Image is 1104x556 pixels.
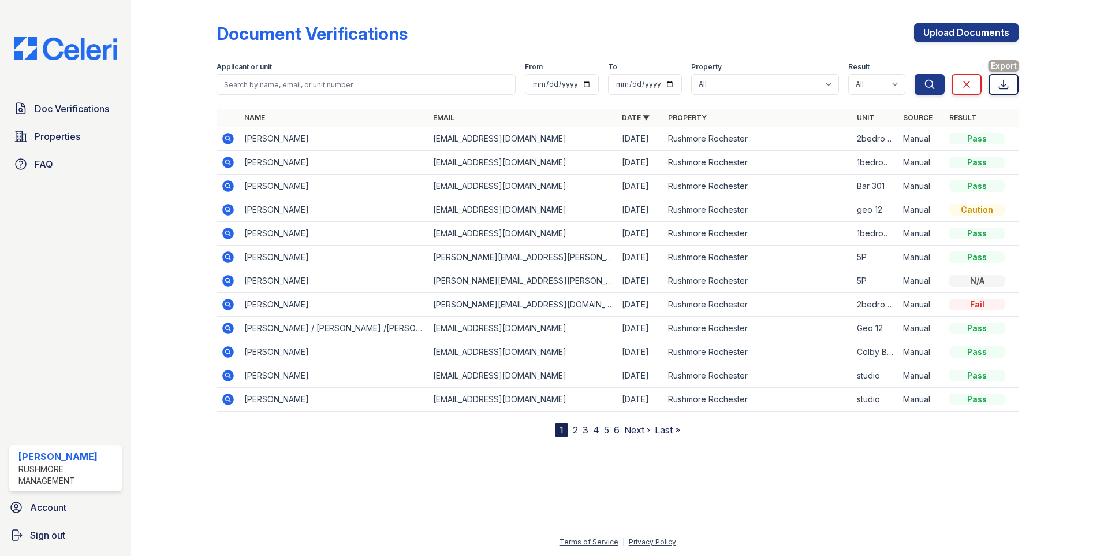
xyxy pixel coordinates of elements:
[663,293,852,317] td: Rushmore Rochester
[217,74,516,95] input: Search by name, email, or unit number
[663,175,852,198] td: Rushmore Rochester
[9,97,122,120] a: Doc Verifications
[240,198,428,222] td: [PERSON_NAME]
[608,62,617,72] label: To
[5,496,126,519] a: Account
[949,113,976,122] a: Result
[9,153,122,176] a: FAQ
[428,175,617,198] td: [EMAIL_ADDRESS][DOMAIN_NAME]
[617,317,663,340] td: [DATE]
[903,113,933,122] a: Source
[898,175,945,198] td: Manual
[898,364,945,388] td: Manual
[617,222,663,246] td: [DATE]
[617,364,663,388] td: [DATE]
[428,246,617,269] td: [PERSON_NAME][EMAIL_ADDRESS][PERSON_NAME][DOMAIN_NAME]
[691,62,722,72] label: Property
[18,450,117,464] div: [PERSON_NAME]
[583,424,588,436] a: 3
[898,388,945,412] td: Manual
[898,340,945,364] td: Manual
[852,317,898,340] td: Geo 12
[428,388,617,412] td: [EMAIL_ADDRESS][DOMAIN_NAME]
[617,269,663,293] td: [DATE]
[989,74,1019,95] a: Export
[617,175,663,198] td: [DATE]
[240,151,428,175] td: [PERSON_NAME]
[244,113,265,122] a: Name
[949,394,1005,405] div: Pass
[217,62,272,72] label: Applicant or unit
[898,269,945,293] td: Manual
[560,538,618,546] a: Terms of Service
[852,269,898,293] td: 5P
[852,127,898,151] td: 2bedroom
[898,246,945,269] td: Manual
[428,340,617,364] td: [EMAIL_ADDRESS][DOMAIN_NAME]
[949,323,1005,334] div: Pass
[614,424,620,436] a: 6
[949,346,1005,358] div: Pass
[949,133,1005,144] div: Pass
[617,151,663,175] td: [DATE]
[622,538,625,546] div: |
[663,127,852,151] td: Rushmore Rochester
[898,127,945,151] td: Manual
[18,464,117,487] div: Rushmore Management
[555,423,568,437] div: 1
[898,198,945,222] td: Manual
[240,340,428,364] td: [PERSON_NAME]
[898,293,945,317] td: Manual
[949,228,1005,239] div: Pass
[240,364,428,388] td: [PERSON_NAME]
[617,246,663,269] td: [DATE]
[852,293,898,317] td: 2bedroom
[240,246,428,269] td: [PERSON_NAME]
[898,317,945,340] td: Manual
[624,424,650,436] a: Next ›
[663,269,852,293] td: Rushmore Rochester
[428,151,617,175] td: [EMAIL_ADDRESS][DOMAIN_NAME]
[663,198,852,222] td: Rushmore Rochester
[852,388,898,412] td: studio
[617,293,663,317] td: [DATE]
[428,317,617,340] td: [EMAIL_ADDRESS][DOMAIN_NAME]
[949,299,1005,310] div: Fail
[433,113,454,122] a: Email
[240,388,428,412] td: [PERSON_NAME]
[663,151,852,175] td: Rushmore Rochester
[428,222,617,246] td: [EMAIL_ADDRESS][DOMAIN_NAME]
[852,364,898,388] td: studio
[898,151,945,175] td: Manual
[663,317,852,340] td: Rushmore Rochester
[30,501,66,514] span: Account
[852,246,898,269] td: 5P
[898,222,945,246] td: Manual
[428,198,617,222] td: [EMAIL_ADDRESS][DOMAIN_NAME]
[573,424,578,436] a: 2
[617,127,663,151] td: [DATE]
[629,538,676,546] a: Privacy Policy
[217,23,408,44] div: Document Verifications
[852,222,898,246] td: 1bedroom
[428,269,617,293] td: [PERSON_NAME][EMAIL_ADDRESS][PERSON_NAME][DOMAIN_NAME]
[5,524,126,547] a: Sign out
[655,424,680,436] a: Last »
[240,317,428,340] td: [PERSON_NAME] / [PERSON_NAME] /[PERSON_NAME]
[663,246,852,269] td: Rushmore Rochester
[949,370,1005,381] div: Pass
[428,127,617,151] td: [EMAIL_ADDRESS][DOMAIN_NAME]
[622,113,650,122] a: Date ▼
[848,62,870,72] label: Result
[30,528,65,542] span: Sign out
[949,157,1005,168] div: Pass
[525,62,543,72] label: From
[663,340,852,364] td: Rushmore Rochester
[617,388,663,412] td: [DATE]
[663,364,852,388] td: Rushmore Rochester
[949,204,1005,216] div: Caution
[663,222,852,246] td: Rushmore Rochester
[949,180,1005,192] div: Pass
[852,151,898,175] td: 1bedroom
